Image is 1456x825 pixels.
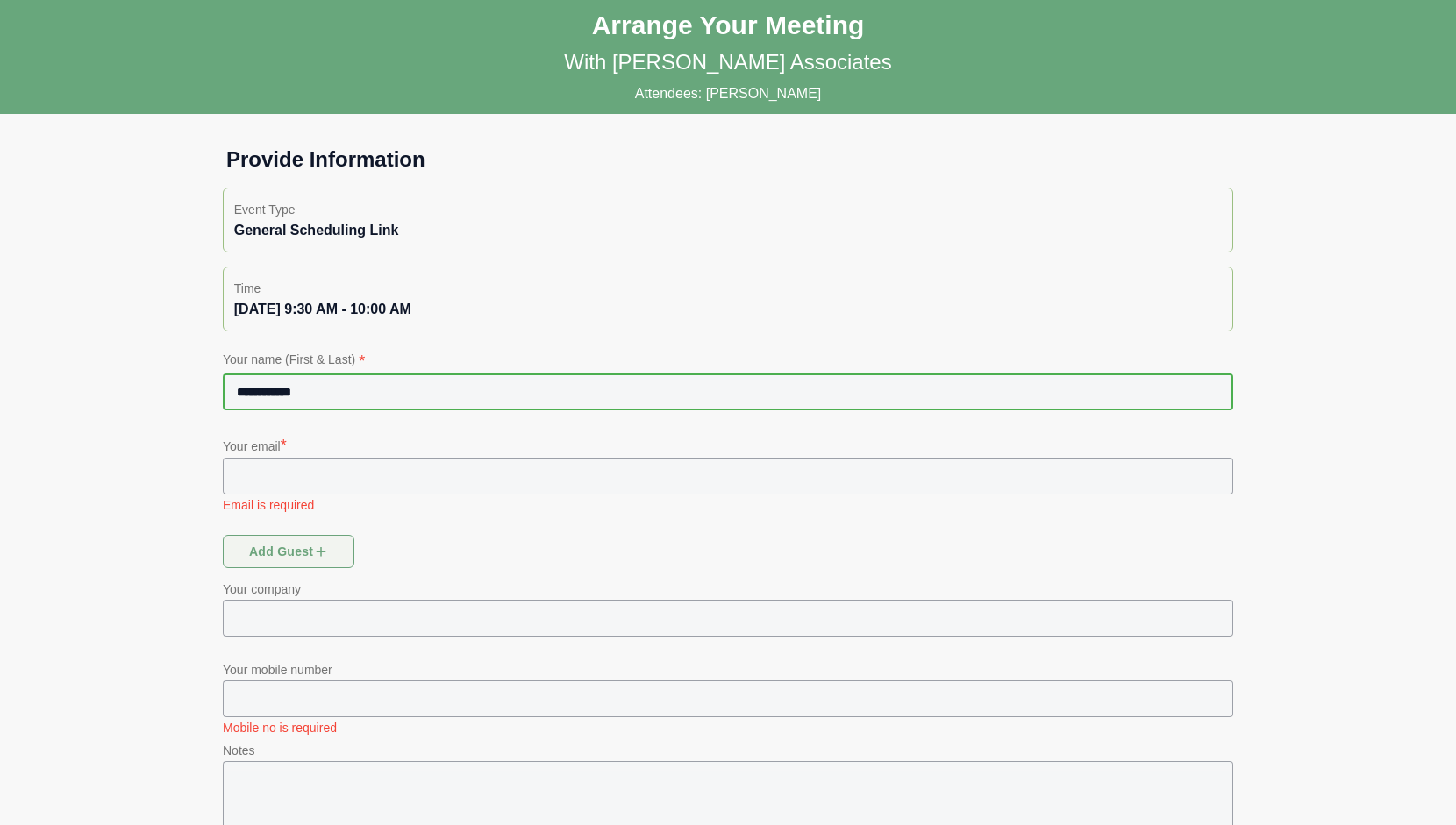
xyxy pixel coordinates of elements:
p: Attendees: [PERSON_NAME] [635,83,822,104]
h1: Provide Information [212,146,1244,174]
div: General Scheduling Link [234,220,1222,241]
p: Mobile no is required [223,719,1233,736]
h1: Arrange Your Meeting [592,10,865,41]
button: Add guest [223,535,354,568]
p: Notes [223,740,1233,761]
p: Event Type [234,199,1222,220]
span: Add guest [248,535,330,568]
p: Time [234,278,1222,299]
p: Your email [223,433,1233,458]
div: [DATE] 9:30 AM - 10:00 AM [234,299,1222,320]
p: Your name (First & Last) [223,349,1233,373]
p: Your company [223,579,1233,600]
p: With [PERSON_NAME] Associates [564,48,891,76]
p: Your mobile number [223,659,1233,680]
p: Email is required [223,496,1233,514]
